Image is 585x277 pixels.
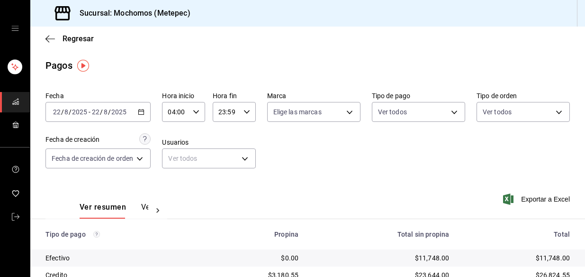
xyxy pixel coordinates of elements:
input: -- [64,108,69,116]
input: ---- [72,108,88,116]
label: Hora inicio [162,92,205,99]
div: Total [464,231,570,238]
span: / [108,108,111,116]
input: -- [103,108,108,116]
div: $11,748.00 [314,253,449,263]
div: $11,748.00 [464,253,570,263]
label: Usuarios [162,139,255,146]
div: Efectivo [45,253,196,263]
label: Fecha [45,92,151,99]
div: $0.00 [211,253,298,263]
div: Total sin propina [314,231,449,238]
span: Fecha de creación de orden [52,154,133,163]
div: Tipo de pago [45,231,196,238]
button: Exportar a Excel [505,194,570,205]
div: Fecha de creación [45,135,99,145]
div: Pagos [45,58,72,73]
span: Regresar [63,34,94,43]
div: navigation tabs [80,203,148,219]
div: Ver todos [162,148,255,168]
label: Hora fin [213,92,256,99]
span: Ver todos [483,107,512,117]
label: Tipo de orden [477,92,570,99]
input: ---- [111,108,127,116]
span: Elige las marcas [273,107,322,117]
button: Ver pagos [141,203,177,219]
button: open drawer [11,25,19,32]
span: / [61,108,64,116]
input: -- [91,108,100,116]
div: Propina [211,231,298,238]
button: Regresar [45,34,94,43]
span: / [69,108,72,116]
label: Tipo de pago [372,92,465,99]
span: / [100,108,103,116]
span: Ver todos [378,107,407,117]
span: - [89,108,90,116]
button: Ver resumen [80,203,126,219]
h3: Sucursal: Mochomos (Metepec) [72,8,190,19]
img: Tooltip marker [77,60,89,72]
input: -- [53,108,61,116]
label: Marca [267,92,360,99]
svg: Los pagos realizados con Pay y otras terminales son montos brutos. [93,231,100,238]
